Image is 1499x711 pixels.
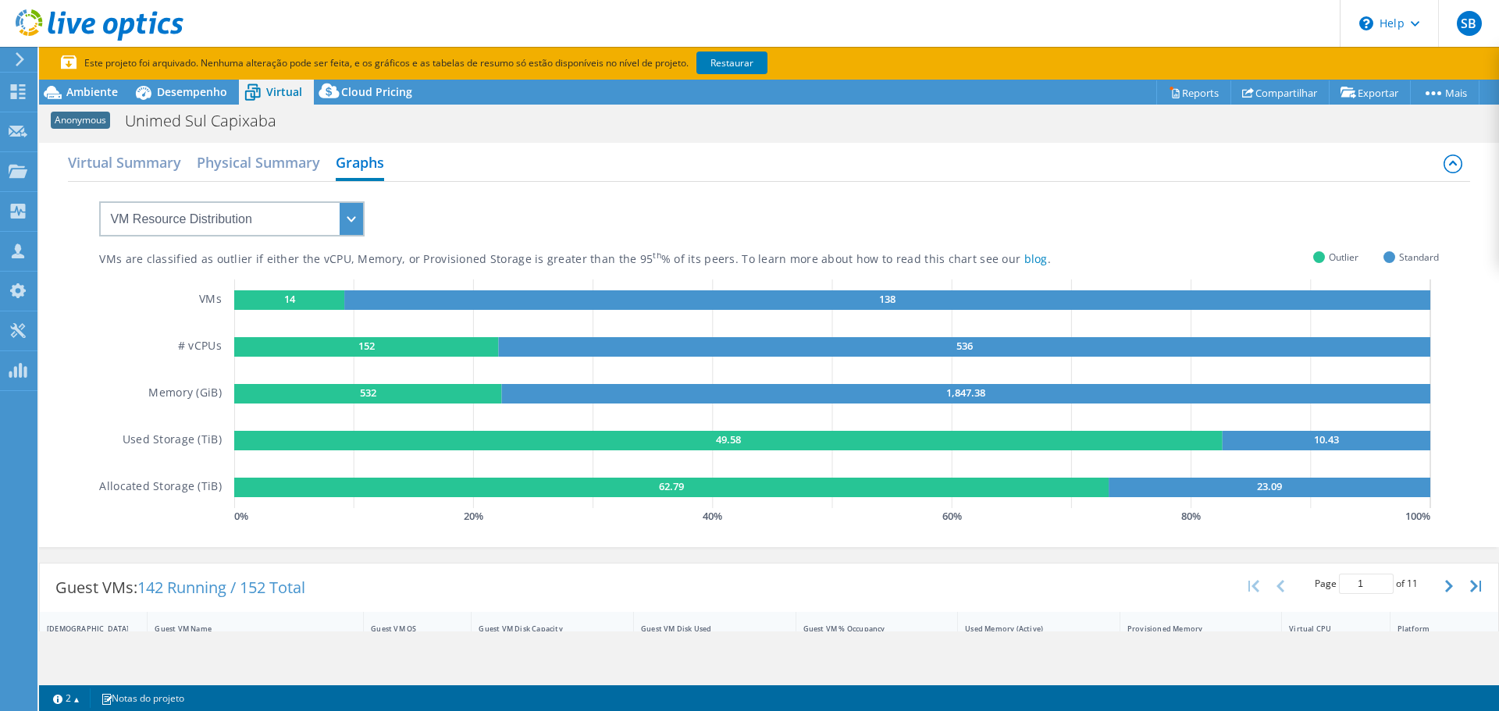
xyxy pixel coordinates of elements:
[61,55,826,72] p: Este projeto foi arquivado. Nenhuma alteração pode ser feita, e os gráficos e as tabelas de resum...
[123,431,222,450] h5: Used Storage (TiB)
[360,386,376,400] text: 532
[1230,80,1330,105] a: Compartilhar
[51,112,110,129] span: Anonymous
[234,509,248,523] text: 0 %
[1399,248,1439,266] span: Standard
[283,292,295,306] text: 14
[1339,574,1394,594] input: jump to page
[1181,509,1201,523] text: 80 %
[1329,248,1358,266] span: Outlier
[1407,577,1418,590] span: 11
[879,292,895,306] text: 138
[266,84,302,99] span: Virtual
[371,624,445,634] div: Guest VM OS
[464,509,483,523] text: 20 %
[1156,80,1231,105] a: Reports
[1315,574,1418,594] span: Page of
[137,577,305,598] span: 142 Running / 152 Total
[716,432,741,446] text: 49.58
[659,479,684,493] text: 62.79
[1127,624,1256,634] div: Provisioned Memory
[696,52,767,74] a: Restaurar
[946,386,985,400] text: 1,847.38
[66,84,118,99] span: Ambiente
[178,337,222,357] h5: # vCPUs
[197,147,320,178] h2: Physical Summary
[703,509,722,523] text: 40 %
[1398,624,1472,634] div: Platform
[942,509,962,523] text: 60 %
[155,624,337,634] div: Guest VM Name
[40,563,321,612] div: Guest VMs:
[99,478,221,497] h5: Allocated Storage (TiB)
[1314,432,1339,446] text: 10.43
[956,339,973,353] text: 536
[803,624,932,634] div: Guest VM % Occupancy
[1405,509,1430,523] text: 100 %
[47,624,121,634] div: [DEMOGRAPHIC_DATA]
[42,688,91,708] a: 2
[148,384,221,403] h5: Memory (GiB)
[68,147,181,178] h2: Virtual Summary
[641,624,770,634] div: Guest VM Disk Used
[1457,11,1482,36] span: SB
[1289,624,1363,634] div: Virtual CPU
[1410,80,1479,105] a: Mais
[1359,16,1373,30] svg: \n
[653,250,661,261] sup: th
[358,339,375,353] text: 152
[90,688,195,708] a: Notas do projeto
[1257,479,1282,493] text: 23.09
[99,252,1129,267] div: VMs are classified as outlier if either the vCPU, Memory, or Provisioned Storage is greater than ...
[1024,251,1048,266] a: blog
[965,624,1094,634] div: Used Memory (Active)
[199,290,222,310] h5: VMs
[1329,80,1411,105] a: Exportar
[118,112,301,130] h1: Unimed Sul Capixaba
[341,84,412,99] span: Cloud Pricing
[479,624,607,634] div: Guest VM Disk Capacity
[336,147,384,181] h2: Graphs
[234,508,1439,524] svg: GaugeChartPercentageAxisTexta
[157,84,227,99] span: Desempenho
